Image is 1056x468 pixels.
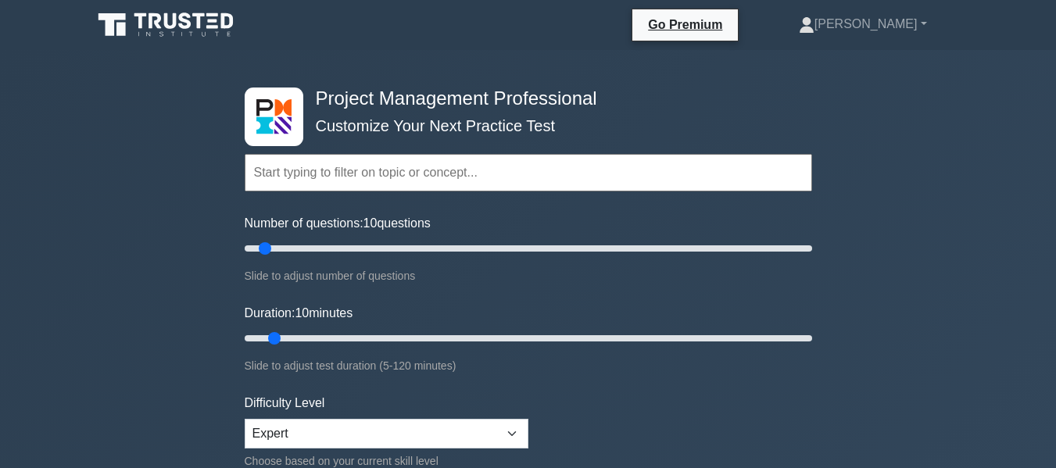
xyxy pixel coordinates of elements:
input: Start typing to filter on topic or concept... [245,154,812,191]
div: Slide to adjust test duration (5-120 minutes) [245,356,812,375]
a: Go Premium [639,15,732,34]
span: 10 [295,306,309,320]
label: Difficulty Level [245,394,325,413]
label: Number of questions: questions [245,214,431,233]
a: [PERSON_NAME] [761,9,965,40]
h4: Project Management Professional [310,88,736,110]
span: 10 [363,216,378,230]
div: Slide to adjust number of questions [245,266,812,285]
label: Duration: minutes [245,304,353,323]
